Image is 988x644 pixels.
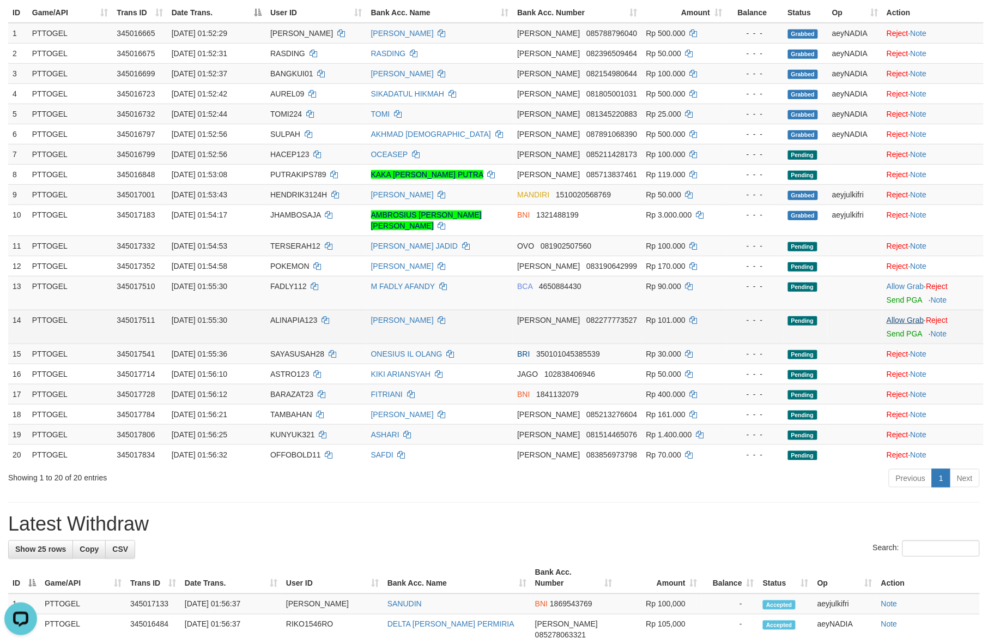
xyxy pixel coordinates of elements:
[270,210,321,219] span: JHAMBOSAJA
[270,150,310,159] span: HACEP123
[887,89,908,98] a: Reject
[371,130,491,139] a: AKHMAD [DEMOGRAPHIC_DATA]
[882,384,984,404] td: ·
[731,28,779,39] div: - - -
[881,620,898,629] a: Note
[117,190,155,199] span: 345017001
[28,124,113,144] td: PTTOGEL
[8,344,28,364] td: 15
[887,150,908,159] a: Reject
[387,600,422,609] a: SANUDIN
[517,150,580,159] span: [PERSON_NAME]
[731,88,779,99] div: - - -
[828,23,882,44] td: aeyNADIA
[270,370,310,378] span: ASTRO123
[586,89,637,98] span: Copy 081805001031 to clipboard
[172,370,227,378] span: [DATE] 01:56:10
[117,242,155,250] span: 345017332
[646,49,682,58] span: Rp 50.000
[172,282,227,291] span: [DATE] 01:55:30
[371,242,458,250] a: [PERSON_NAME] JADID
[911,130,927,139] a: Note
[28,184,113,204] td: PTTOGEL
[828,3,882,23] th: Op: activate to sort column ascending
[788,262,817,272] span: Pending
[813,563,877,594] th: Op: activate to sort column ascending
[882,364,984,384] td: ·
[646,150,686,159] span: Rp 100.000
[371,190,434,199] a: [PERSON_NAME]
[28,310,113,344] td: PTTOGEL
[911,89,927,98] a: Note
[646,370,682,378] span: Rp 50.000
[172,190,227,199] span: [DATE] 01:53:43
[8,540,73,559] a: Show 25 rows
[731,389,779,400] div: - - -
[932,469,950,487] a: 1
[517,29,580,38] span: [PERSON_NAME]
[887,69,908,78] a: Reject
[383,563,531,594] th: Bank Acc. Name: activate to sort column ascending
[371,316,434,324] a: [PERSON_NAME]
[926,316,948,324] a: Reject
[788,211,819,220] span: Grabbed
[788,191,819,200] span: Grabbed
[882,83,984,104] td: ·
[882,3,984,23] th: Action
[72,540,106,559] a: Copy
[80,545,99,554] span: Copy
[270,89,304,98] span: AUREL09
[517,130,580,139] span: [PERSON_NAME]
[371,430,399,439] a: ASHARI
[371,350,443,358] a: ONESIUS IL OLANG
[887,210,908,219] a: Reject
[117,110,155,118] span: 345016732
[8,384,28,404] td: 17
[646,170,686,179] span: Rp 119.000
[702,563,759,594] th: Balance: activate to sort column ascending
[731,240,779,251] div: - - -
[117,89,155,98] span: 345016723
[117,262,155,270] span: 345017352
[8,310,28,344] td: 14
[8,23,28,44] td: 1
[911,69,927,78] a: Note
[731,281,779,292] div: - - -
[531,563,616,594] th: Bank Acc. Number: activate to sort column ascending
[646,242,686,250] span: Rp 100.000
[646,69,686,78] span: Rp 100.000
[887,450,908,459] a: Reject
[646,282,682,291] span: Rp 90.000
[117,29,155,38] span: 345016665
[586,110,637,118] span: Copy 081345220883 to clipboard
[28,256,113,276] td: PTTOGEL
[887,170,908,179] a: Reject
[887,262,908,270] a: Reject
[731,169,779,180] div: - - -
[788,316,817,326] span: Pending
[911,410,927,419] a: Note
[270,316,317,324] span: ALINAPIA123
[270,350,324,358] span: SAYASUSAH28
[931,329,947,338] a: Note
[270,29,333,38] span: [PERSON_NAME]
[731,109,779,119] div: - - -
[517,89,580,98] span: [PERSON_NAME]
[28,344,113,364] td: PTTOGEL
[517,282,532,291] span: BCA
[828,204,882,236] td: aeyjulkifri
[112,3,167,23] th: Trans ID: activate to sort column ascending
[172,110,227,118] span: [DATE] 01:52:44
[172,316,227,324] span: [DATE] 01:55:30
[126,563,180,594] th: Trans ID: activate to sort column ascending
[731,261,779,272] div: - - -
[887,329,922,338] a: Send PGA
[887,350,908,358] a: Reject
[172,29,227,38] span: [DATE] 01:52:29
[270,190,327,199] span: HENDRIK3124H
[788,70,819,79] span: Grabbed
[517,390,530,399] span: BNI
[731,348,779,359] div: - - -
[105,540,135,559] a: CSV
[371,150,408,159] a: OCEASEP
